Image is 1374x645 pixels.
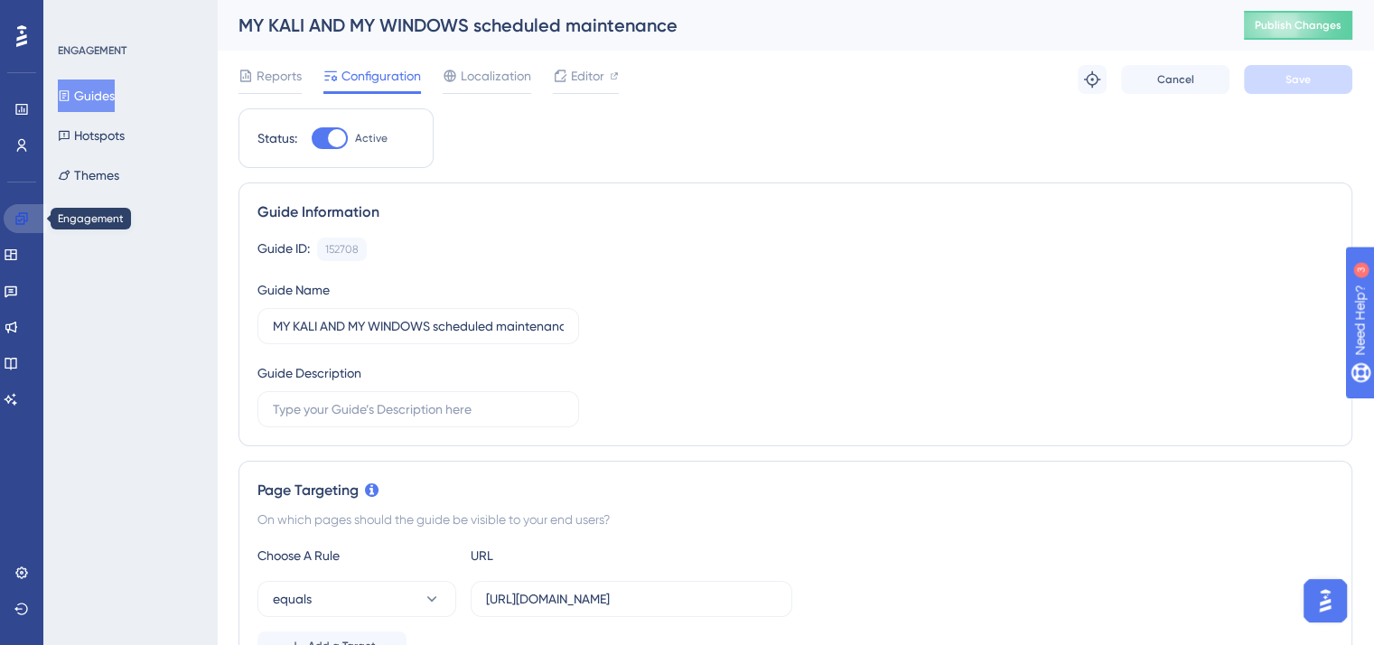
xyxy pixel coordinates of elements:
span: Configuration [341,65,421,87]
button: Guides [58,79,115,112]
div: Guide ID: [257,238,310,261]
div: ENGAGEMENT [58,43,126,58]
button: Publish Changes [1244,11,1352,40]
input: Type your Guide’s Name here [273,316,564,336]
div: Guide Name [257,279,330,301]
span: Need Help? [42,5,113,26]
span: Localization [461,65,531,87]
span: equals [273,588,312,610]
div: Guide Information [257,201,1333,223]
button: Save [1244,65,1352,94]
input: yourwebsite.com/path [486,589,777,609]
iframe: UserGuiding AI Assistant Launcher [1298,574,1352,628]
span: Save [1285,72,1311,87]
span: Publish Changes [1255,18,1341,33]
span: Editor [571,65,604,87]
button: Cancel [1121,65,1229,94]
div: Page Targeting [257,480,1333,501]
div: Guide Description [257,362,361,384]
span: Active [355,131,388,145]
div: 152708 [325,242,359,257]
div: Status: [257,127,297,149]
span: Reports [257,65,302,87]
div: MY KALI AND MY WINDOWS scheduled maintenance [238,13,1199,38]
button: equals [257,581,456,617]
span: Cancel [1157,72,1194,87]
input: Type your Guide’s Description here [273,399,564,419]
div: 3 [126,9,131,23]
div: On which pages should the guide be visible to your end users? [257,509,1333,530]
button: Hotspots [58,119,125,152]
button: Themes [58,159,119,192]
div: Choose A Rule [257,545,456,566]
div: URL [471,545,669,566]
